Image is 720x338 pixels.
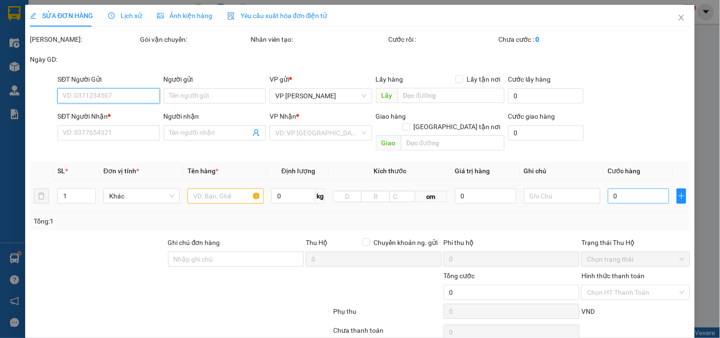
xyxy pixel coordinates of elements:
[376,135,401,150] span: Giao
[157,12,212,19] span: Ảnh kiện hàng
[252,129,260,137] span: user-add
[376,75,403,83] span: Lấy hàng
[164,74,266,84] div: Người gửi
[168,252,304,267] input: Ghi chú đơn hàng
[333,191,362,202] input: D
[524,188,600,204] input: Ghi Chú
[677,188,686,204] button: plus
[30,12,37,19] span: edit
[463,74,505,84] span: Lấy tận nơi
[587,252,684,266] span: Chọn trạng thái
[678,14,685,21] span: close
[668,5,695,31] button: Close
[103,167,139,175] span: Đơn vị tính
[444,272,475,280] span: Tổng cước
[30,12,93,19] span: SỬA ĐƠN HÀNG
[251,34,387,45] div: Nhân viên tạo:
[499,34,607,45] div: Chưa cước :
[34,216,279,226] div: Tổng: 1
[361,191,390,202] input: R
[109,189,174,203] span: Khác
[677,192,686,200] span: plus
[370,237,442,248] span: Chuyển khoản ng. gửi
[398,88,505,103] input: Dọc đường
[57,167,65,175] span: SL
[187,188,264,204] input: VD: Bàn, Ghế
[281,167,315,175] span: Định lượng
[270,74,372,84] div: VP gửi
[508,113,555,120] label: Cước giao hàng
[227,12,327,19] span: Yêu cầu xuất hóa đơn điện tử
[275,89,366,103] span: VP Hạ Long
[306,239,327,246] span: Thu Hộ
[374,167,406,175] span: Kích thước
[608,167,641,175] span: Cước hàng
[376,113,406,120] span: Giao hàng
[168,239,220,246] label: Ghi chú đơn hàng
[401,135,505,150] input: Dọc đường
[415,191,447,202] span: cm
[520,162,604,180] th: Ghi chú
[536,36,540,43] b: 0
[508,125,584,141] input: Cước giao hàng
[455,167,490,175] span: Giá trị hàng
[187,167,218,175] span: Tên hàng
[390,191,415,202] input: C
[140,34,249,45] div: Gói vận chuyển:
[316,188,325,204] span: kg
[34,188,49,204] button: delete
[581,237,690,248] div: Trạng thái Thu Hộ
[108,12,115,19] span: clock-circle
[164,111,266,122] div: Người nhận
[332,306,442,323] div: Phụ thu
[581,308,595,315] span: VND
[227,12,235,20] img: icon
[410,122,505,132] span: [GEOGRAPHIC_DATA] tận nơi
[30,34,138,45] div: [PERSON_NAME]:
[444,237,580,252] div: Phí thu hộ
[270,113,296,120] span: VP Nhận
[57,111,159,122] div: SĐT Người Nhận
[157,12,164,19] span: picture
[30,54,138,65] div: Ngày GD:
[57,74,159,84] div: SĐT Người Gửi
[581,272,645,280] label: Hình thức thanh toán
[376,88,398,103] span: Lấy
[508,75,551,83] label: Cước lấy hàng
[508,88,584,103] input: Cước lấy hàng
[108,12,142,19] span: Lịch sử
[389,34,497,45] div: Cước rồi :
